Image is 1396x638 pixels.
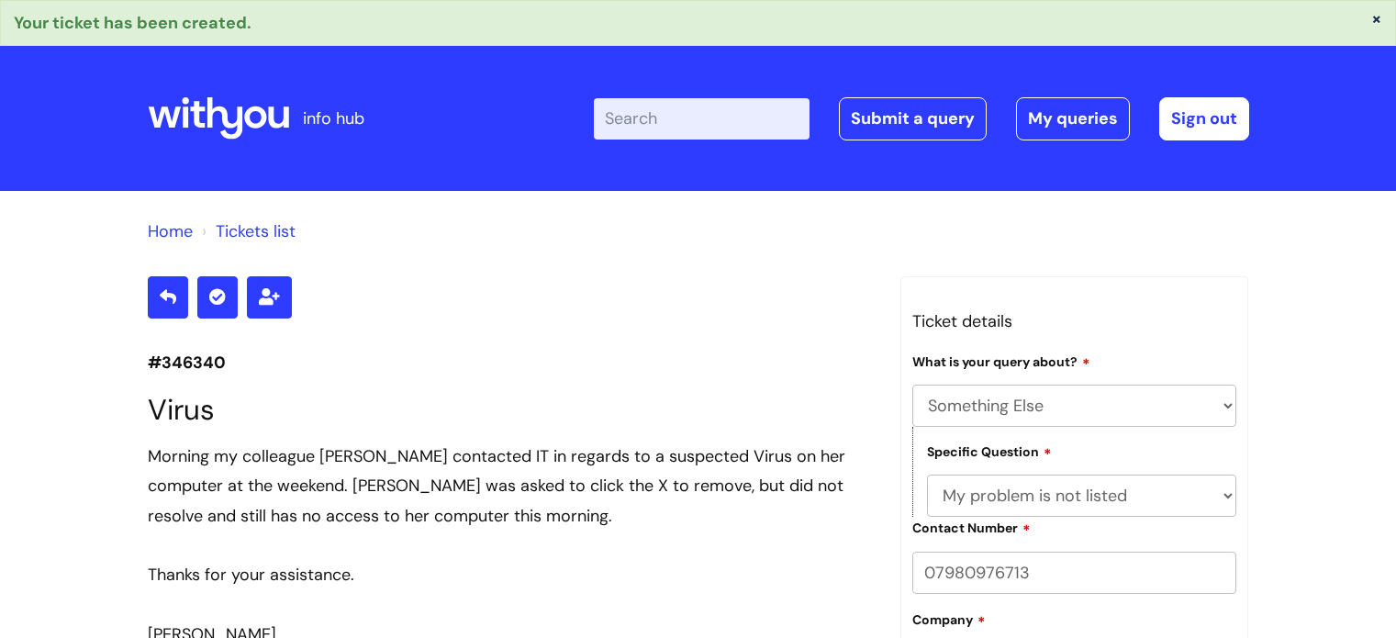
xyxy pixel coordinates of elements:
[148,220,193,242] a: Home
[927,442,1052,460] label: Specific Question
[148,393,873,427] h1: Virus
[1159,97,1249,140] a: Sign out
[912,307,1237,336] h3: Ticket details
[148,442,873,531] div: Morning my colleague [PERSON_NAME] contacted IT in regards to a suspected Virus on her computer a...
[1371,10,1382,27] button: ×
[197,217,296,246] li: Tickets list
[594,98,810,139] input: Search
[912,352,1090,370] label: What is your query about?
[912,518,1031,536] label: Contact Number
[303,104,364,133] p: info hub
[148,560,873,589] div: Thanks for your assistance.
[594,97,1249,140] div: | -
[148,217,193,246] li: Solution home
[839,97,987,140] a: Submit a query
[912,610,986,628] label: Company
[216,220,296,242] a: Tickets list
[148,348,873,377] p: #346340
[1016,97,1130,140] a: My queries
